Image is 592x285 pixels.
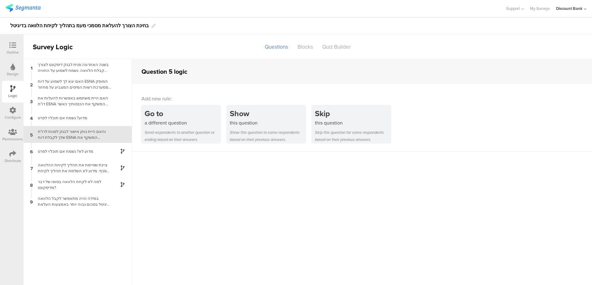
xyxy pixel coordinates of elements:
div: Distribute [5,158,21,164]
div: Permissions [2,136,23,142]
div: Add new rule: [141,95,583,102]
div: Outline [7,50,19,55]
span: 3 [30,98,33,104]
div: בחינת הצורך להעלאת מסמכי מעמ בתהליך לקיחת הלוואה בדיגיטל [10,21,149,31]
div: והאם היית נותן אישור לבנק לפנות לרו"ח שלך לקבלת דוח ESNA המשקף את הכנסותיך המעודכנות, כאשר היית ר... [34,129,111,140]
div: מדוע לא? נשמח אם תוכל/י לפרט [34,148,111,154]
div: ציינת שסיימת את תהליך לקיחת ההלוואה בסניף. מדוע לא השלמת את תהליך לקיחת ההלוואה בדיגיטל והיית צרי... [34,162,111,174]
div: this question [315,119,391,126]
span: 5 [30,131,33,138]
span: 6 [30,148,33,155]
div: Discount Bank [556,6,582,11]
div: Blocks [293,42,318,52]
div: Quiz Builder [318,42,355,52]
div: בשנה האחרונה פנית לבנק דיסקונט לצורך קבלת הלוואה. נשמח לשמוע על החוויה שלך. האם בסופו של דבר סיימ... [34,62,111,73]
div: Show this question to some respondents based on their previous answers. [230,129,306,143]
div: Logic [8,93,17,99]
div: מדוע? נשמח אם תוכל/י לפרט [34,115,111,121]
span: 4 [30,114,33,121]
div: Survey Logic [24,42,95,52]
div: Skip [315,108,391,119]
div: Show [230,108,306,119]
div: a different question [145,119,220,126]
span: 7 [30,164,33,171]
div: Questions [260,42,293,52]
div: האם היית משתמש באפשרות להעלות את דו"ח ESNA המשקף את הכנסותיך כאשר היית רוצה לקחת הלוואה מבנק דיסק... [34,95,111,107]
div: Skip this question for some respondents based on their previous answers. [315,129,391,143]
div: Send respondents to another question or ending based on their answers. [145,129,220,143]
div: במידה והיה מתאפשר לקבל הלוואה בדיגיטל בסכום גבוה יותר באמצעות העלאת דוח ESNA, האם היית מעדיף לקחת... [34,195,111,207]
div: למה לא לקחת הלוואה בסופו של דבר מדיסקונט? [34,179,111,191]
span: 2 [30,81,33,88]
span: 9 [30,198,33,205]
span: 1 [31,64,33,71]
div: Go to [145,108,220,119]
div: Configure [5,115,21,120]
div: האם יצא לך לשמוע על דוח ESNA המופק ממערכת רשות המיסים המצביע על מחזור ההכנסות של עוסקים רשומים במ... [34,78,111,90]
div: Question 5 logic [141,67,187,76]
img: segmanta logo [6,4,41,12]
div: Design [7,71,19,77]
div: this question [230,119,306,126]
span: Support [506,6,520,11]
span: 8 [30,181,33,188]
